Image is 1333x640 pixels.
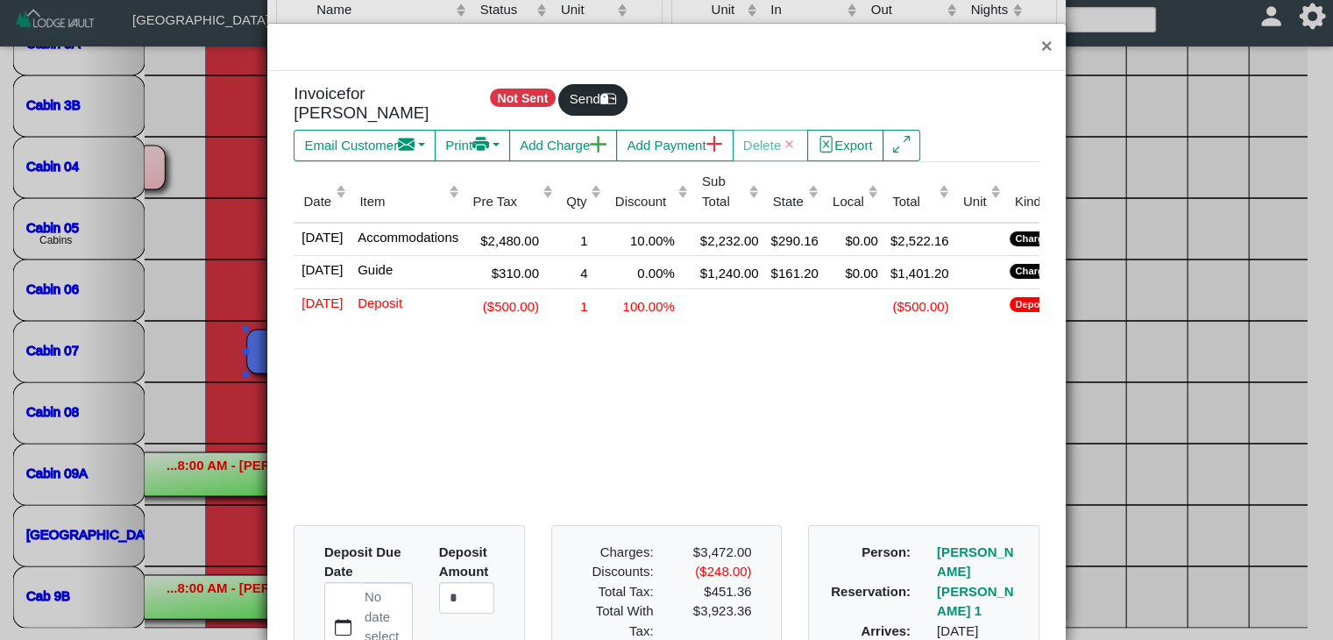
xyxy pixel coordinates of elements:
div: $451.36 [679,582,751,602]
svg: plus lg [590,136,606,153]
div: 100.00% [610,294,688,317]
div: Sub Total [702,172,744,211]
a: [PERSON_NAME] 1 [937,584,1014,619]
div: $1,240.00 [697,260,759,284]
span: for [PERSON_NAME] [294,84,429,123]
span: Guide [354,259,393,277]
svg: plus lg [706,136,723,153]
span: $3,472.00 [693,544,752,559]
div: Date [303,192,331,212]
div: 10.00% [610,228,688,252]
svg: calendar [335,619,351,636]
div: 4 [561,260,601,284]
div: Qty [566,192,586,212]
span: Accommodations [354,226,458,245]
div: Kind [1015,192,1044,212]
b: Arrives: [861,623,911,638]
div: Local [833,192,864,212]
svg: file excel [818,136,834,153]
div: ($248.00) [666,562,764,582]
div: $2,480.00 [467,228,552,252]
button: Sendmailbox2 [558,84,627,116]
div: $2,232.00 [697,228,759,252]
div: 1 [561,294,601,317]
b: Person: [861,544,911,559]
div: Discount [615,192,674,212]
span: [DATE] [298,259,343,277]
div: Charges: [568,543,666,563]
div: $161.20 [767,260,818,284]
div: $1,401.20 [887,260,949,284]
div: 1 [561,228,601,252]
span: Not Sent [490,89,556,107]
button: file excelExport [807,130,883,161]
div: 0.00% [610,260,688,284]
b: Reservation: [831,584,911,599]
span: Deposit [354,292,402,310]
button: Email Customerenvelope fill [294,130,436,161]
svg: arrows angle expand [893,136,910,153]
div: Total [892,192,934,212]
b: Deposit Amount [439,544,489,580]
div: Unit [963,192,987,212]
span: [DATE] [298,226,343,245]
div: ($500.00) [467,294,552,317]
div: $0.00 [827,228,878,252]
a: [PERSON_NAME] [937,544,1014,580]
button: Deletex [733,130,809,161]
div: $310.00 [467,260,552,284]
div: Item [359,192,444,212]
h5: Invoice [294,84,460,124]
span: [DATE] [298,292,343,310]
button: arrows angle expand [883,130,920,161]
div: ($500.00) [887,294,949,317]
div: $290.16 [767,228,818,252]
svg: printer fill [472,136,489,153]
div: $2,522.16 [887,228,949,252]
button: Add Chargeplus lg [509,130,617,161]
svg: envelope fill [398,136,415,153]
div: Total Tax: [568,582,666,602]
div: $0.00 [827,260,878,284]
b: Deposit Due Date [324,544,401,580]
div: Pre Tax [472,192,537,212]
svg: mailbox2 [600,90,617,107]
div: State [773,192,805,212]
button: Close [1028,24,1066,70]
button: Printprinter fill [435,130,510,161]
div: Discounts: [568,562,666,582]
button: Add Paymentplus lg [616,130,733,161]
